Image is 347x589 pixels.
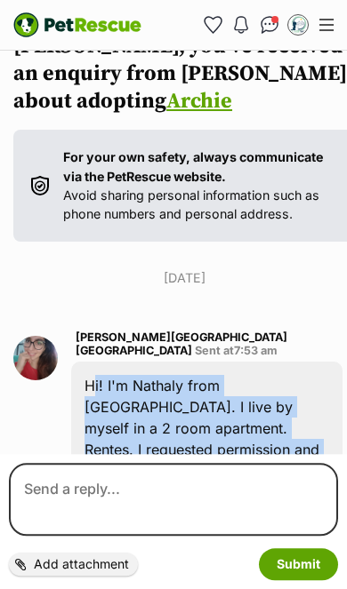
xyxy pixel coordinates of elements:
[198,11,227,39] a: Favourites
[261,16,279,34] img: chat-41dd97257d64d25036548639549fe6c8038ab92f7586957e7f3b1b290dea8141.svg
[13,12,141,37] img: logo-e224e6f780fb5917bec1dbf3a21bbac754714ae5b6737aabdf751b685950b380.svg
[227,11,255,39] button: Notifications
[259,548,338,580] button: Submit
[63,147,338,223] p: Avoid sharing personal information such as phone numbers and personal address.
[9,553,138,576] label: Add attachment
[289,16,307,34] img: Kira Williams profile pic
[312,12,341,38] button: Menu
[255,11,284,39] a: Conversations
[13,12,141,37] a: PetRescue
[76,330,287,357] span: [PERSON_NAME][GEOGRAPHIC_DATA][GEOGRAPHIC_DATA]
[234,344,278,357] span: 7:53 am
[195,344,278,357] span: Sent at
[166,88,232,115] a: Archie
[34,557,129,571] span: Add attachment
[284,11,312,39] button: My account
[198,11,312,39] ul: Account quick links
[63,149,323,183] strong: For your own safety, always communicate via the PetRescue website.
[234,16,248,34] img: notifications-46538b983faf8c2785f20acdc204bb7945ddae34d4c08c2a6579f10ce5e182be.svg
[13,336,58,380] img: Nathaly Trujillo Alcalá profile pic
